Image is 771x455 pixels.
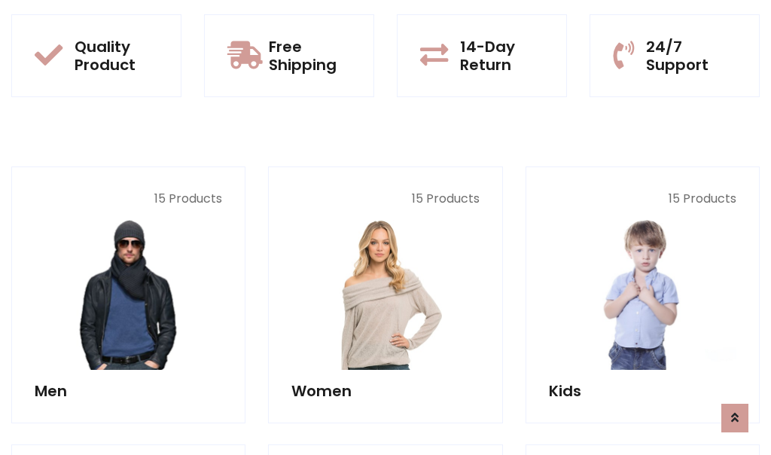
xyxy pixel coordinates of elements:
h5: Women [291,382,479,400]
h5: 24/7 Support [646,38,736,74]
h5: Quality Product [75,38,158,74]
h5: Free Shipping [269,38,351,74]
h5: Men [35,382,222,400]
p: 15 Products [549,190,736,208]
p: 15 Products [35,190,222,208]
h5: 14-Day Return [460,38,544,74]
h5: Kids [549,382,736,400]
p: 15 Products [291,190,479,208]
